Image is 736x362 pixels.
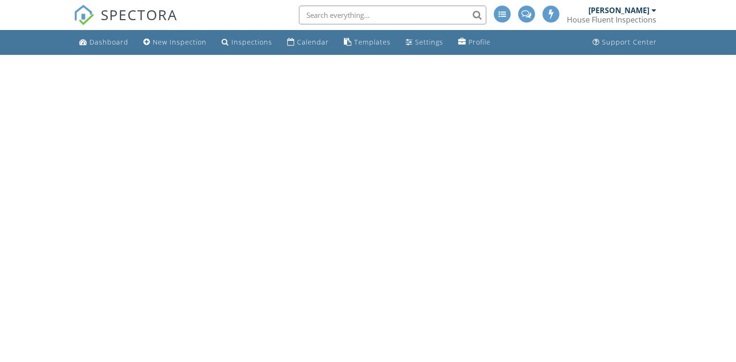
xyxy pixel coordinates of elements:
[340,34,394,51] a: Templates
[468,38,491,46] div: Profile
[75,34,132,51] a: Dashboard
[602,38,657,46] div: Support Center
[74,13,178,32] a: SPECTORA
[402,34,447,51] a: Settings
[567,15,656,24] div: House Fluent Inspections
[588,6,649,15] div: [PERSON_NAME]
[297,38,329,46] div: Calendar
[101,5,178,24] span: SPECTORA
[299,6,486,24] input: Search everything...
[589,34,661,51] a: Support Center
[74,5,94,25] img: The Best Home Inspection Software - Spectora
[140,34,210,51] a: New Inspection
[454,34,494,51] a: Profile
[231,38,272,46] div: Inspections
[415,38,443,46] div: Settings
[218,34,276,51] a: Inspections
[354,38,391,46] div: Templates
[89,38,128,46] div: Dashboard
[283,34,333,51] a: Calendar
[153,38,207,46] div: New Inspection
